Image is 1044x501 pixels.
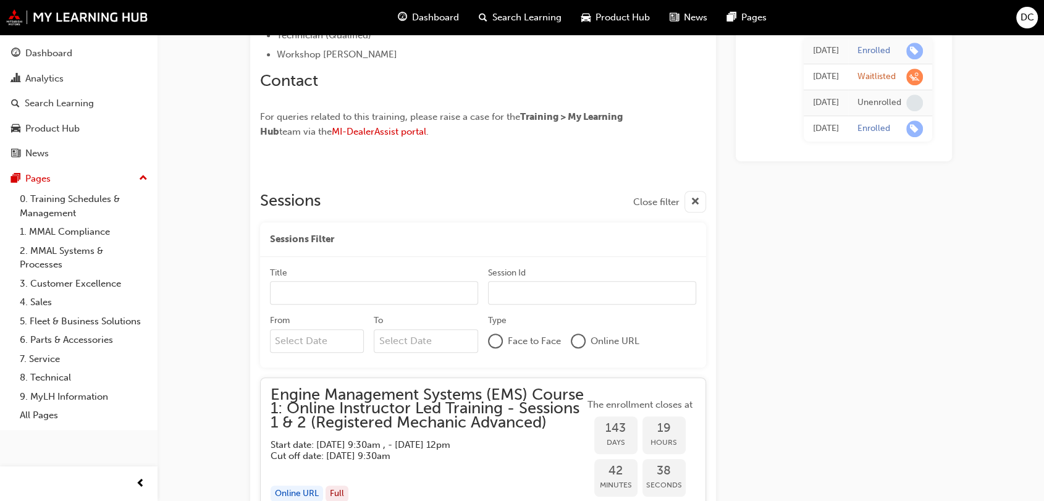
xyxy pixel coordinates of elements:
a: 9. MyLH Information [15,387,153,406]
div: Thu Mar 13 2025 09:47:59 GMT+1030 (Australian Central Daylight Time) [813,122,839,136]
span: Days [594,436,638,450]
span: car-icon [11,124,20,135]
input: Title [270,281,478,305]
button: Pages [5,167,153,190]
input: From [270,329,364,353]
span: Seconds [642,478,686,492]
a: search-iconSearch Learning [469,5,571,30]
span: pages-icon [727,10,736,25]
div: Search Learning [25,96,94,111]
h2: Sessions [260,191,321,213]
a: 0. Training Schedules & Management [15,190,153,222]
span: Hours [642,436,686,450]
span: Pages [741,11,767,25]
span: Technician (Qualified) [277,30,371,41]
a: All Pages [15,406,153,425]
input: Session Id [488,281,696,305]
span: learningRecordVerb_WAITLIST-icon [906,69,923,85]
div: Analytics [25,72,64,86]
button: DashboardAnalyticsSearch LearningProduct HubNews [5,40,153,167]
img: mmal [6,9,148,25]
div: Title [270,267,287,279]
a: Product Hub [5,117,153,140]
div: Thu Sep 04 2025 18:10:36 GMT+0930 (Australian Central Standard Time) [813,44,839,58]
h5: Start date: [DATE] 9:30am , - [DATE] 12pm [271,439,565,450]
a: guage-iconDashboard [388,5,469,30]
span: Workshop [PERSON_NAME] [277,49,397,60]
span: news-icon [11,148,20,159]
span: guage-icon [398,10,407,25]
a: car-iconProduct Hub [571,5,660,30]
span: Search Learning [492,11,562,25]
div: From [270,314,290,327]
div: Session Id [488,267,526,279]
span: 143 [594,421,638,436]
span: learningRecordVerb_ENROLL-icon [906,43,923,59]
div: Unenrolled [857,97,901,109]
span: Online URL [591,334,639,348]
a: News [5,142,153,165]
a: news-iconNews [660,5,717,30]
a: MI-DealerAssist portal [332,126,426,137]
a: 4. Sales [15,293,153,312]
button: DC [1016,7,1038,28]
span: pages-icon [11,174,20,185]
div: Thu Sep 04 2025 16:21:25 GMT+0930 (Australian Central Standard Time) [813,70,839,84]
span: guage-icon [11,48,20,59]
span: Close filter [633,195,680,209]
div: Enrolled [857,45,890,57]
a: 1. MMAL Compliance [15,222,153,242]
span: learningRecordVerb_ENROLL-icon [906,120,923,137]
div: Enrolled [857,123,890,135]
span: . [426,126,429,137]
h5: Cut off date: [DATE] 9:30am [271,450,565,461]
a: 8. Technical [15,368,153,387]
input: To [374,329,478,353]
div: Pages [25,172,51,186]
span: cross-icon [691,195,700,210]
a: 3. Customer Excellence [15,274,153,293]
div: Product Hub [25,122,80,136]
span: 38 [642,464,686,478]
span: search-icon [11,98,20,109]
a: 7. Service [15,350,153,369]
span: Engine Management Systems (EMS) Course 1: Online Instructor Led Training - Sessions 1 & 2 (Regist... [271,388,584,430]
span: chart-icon [11,74,20,85]
a: 2. MMAL Systems & Processes [15,242,153,274]
a: Search Learning [5,92,153,115]
span: Contact [260,71,318,90]
span: For queries related to this training, please raise a case for the [260,111,520,122]
span: DC [1021,11,1034,25]
span: prev-icon [136,476,145,492]
div: Type [488,314,507,327]
span: 19 [642,421,686,436]
span: Face to Face [508,334,561,348]
a: pages-iconPages [717,5,777,30]
span: Product Hub [596,11,650,25]
a: Dashboard [5,42,153,65]
span: News [684,11,707,25]
a: Analytics [5,67,153,90]
span: Minutes [594,478,638,492]
span: 42 [594,464,638,478]
a: 5. Fleet & Business Solutions [15,312,153,331]
button: Close filter [633,191,706,213]
span: The enrollment closes at [584,398,696,412]
span: up-icon [139,171,148,187]
div: To [374,314,383,327]
span: car-icon [581,10,591,25]
div: Waitlisted [857,71,896,83]
div: News [25,146,49,161]
div: Dashboard [25,46,72,61]
a: 6. Parts & Accessories [15,330,153,350]
span: team via the [279,126,332,137]
span: Dashboard [412,11,459,25]
span: search-icon [479,10,487,25]
span: Sessions Filter [270,232,334,246]
span: learningRecordVerb_NONE-icon [906,95,923,111]
div: Thu Jul 17 2025 07:26:54 GMT+0930 (Australian Central Standard Time) [813,96,839,110]
span: news-icon [670,10,679,25]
